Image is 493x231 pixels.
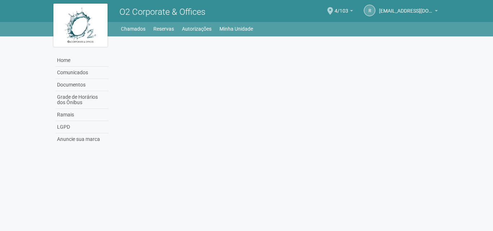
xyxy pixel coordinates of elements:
a: Documentos [55,79,109,91]
a: Home [55,54,109,67]
a: Grade de Horários dos Ônibus [55,91,109,109]
span: O2 Corporate & Offices [119,7,205,17]
a: 4/103 [335,9,353,15]
a: Ramais [55,109,109,121]
span: riodejaneiro.o2corporate@regus.com [379,1,433,14]
a: Anuncie sua marca [55,133,109,145]
a: Reservas [153,24,174,34]
img: logo.jpg [53,4,108,47]
a: Minha Unidade [219,24,253,34]
span: 4/103 [335,1,348,14]
a: r [364,5,375,16]
a: Comunicados [55,67,109,79]
a: Autorizações [182,24,211,34]
a: [EMAIL_ADDRESS][DOMAIN_NAME] [379,9,438,15]
a: LGPD [55,121,109,133]
a: Chamados [121,24,145,34]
